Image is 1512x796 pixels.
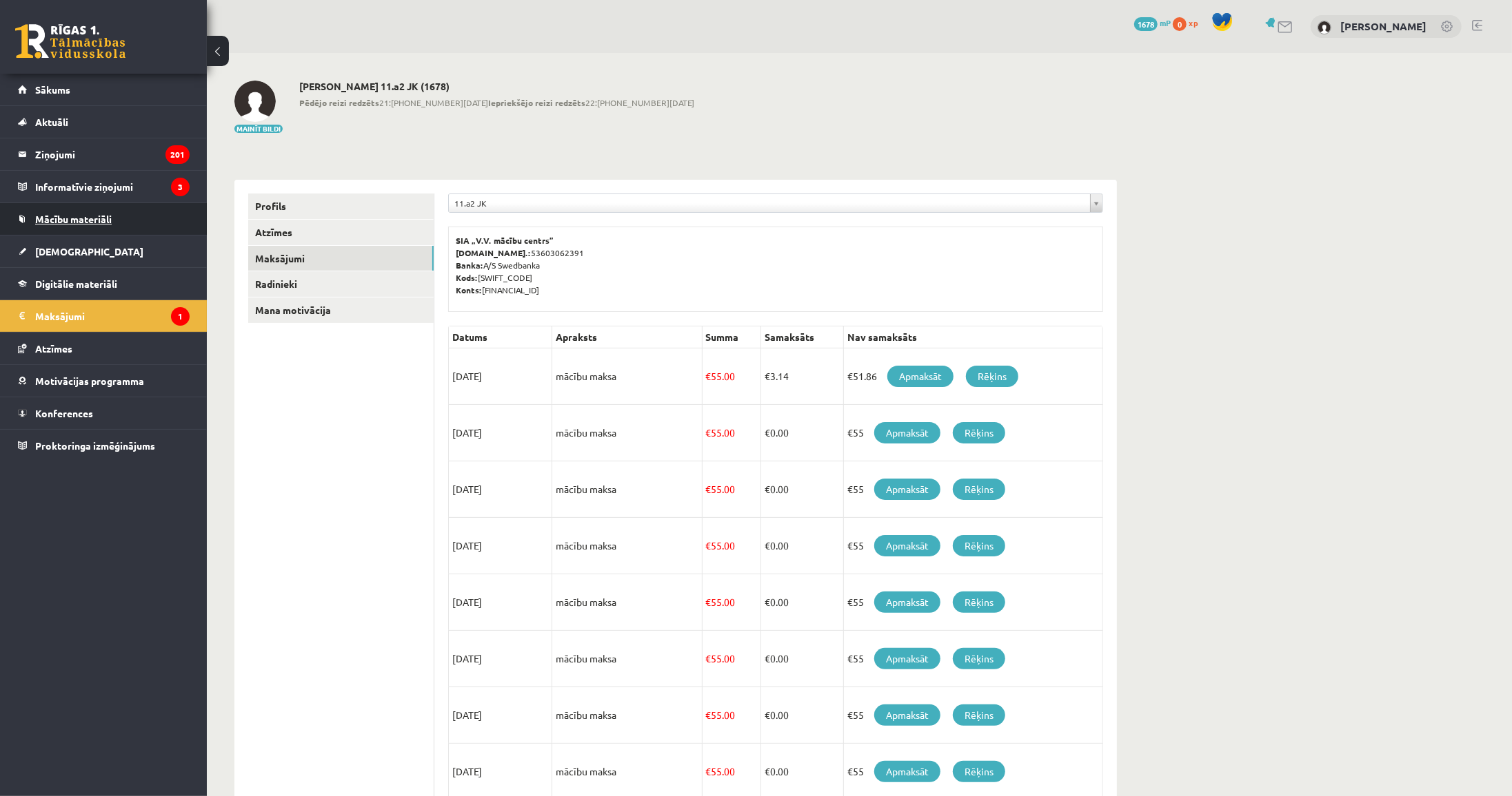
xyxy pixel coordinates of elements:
span: € [765,652,770,664]
span: Atzīmes [35,342,72,355]
td: €51.86 [844,348,1103,405]
a: Konferences [18,397,190,429]
b: Kods: [456,272,478,283]
span: € [706,765,712,777]
td: 0.00 [761,405,844,461]
a: Rēķins [953,422,1005,443]
a: 0 xp [1173,17,1204,28]
a: Rēķins [953,761,1005,782]
a: 1678 mP [1134,17,1171,28]
a: Rēķins [953,591,1005,613]
td: [DATE] [449,574,552,631]
a: Sākums [18,74,190,105]
td: mācību maksa [552,687,703,744]
a: Profils [248,193,434,219]
span: 21:[PHONE_NUMBER][DATE] 22:[PHONE_NUMBER][DATE] [299,96,694,109]
img: Renārs Veits [234,81,276,122]
span: Proktoringa izmēģinājums [35,439,155,452]
legend: Informatīvie ziņojumi [35,171,190,202]
span: € [706,483,712,495]
span: € [765,539,770,552]
a: Ziņojumi201 [18,138,190,170]
legend: Maksājumi [35,300,190,332]
td: 0.00 [761,518,844,574]
a: Apmaksāt [874,761,940,782]
td: mācību maksa [552,405,703,461]
span: Sākums [35,83,70,96]
span: Aktuāli [35,116,68,128]
td: 55.00 [702,687,761,744]
span: Mācību materiāli [35,213,112,225]
td: 55.00 [702,348,761,405]
span: € [706,370,712,382]
i: 1 [171,307,190,326]
span: € [765,370,770,382]
th: Summa [702,326,761,348]
td: mācību maksa [552,348,703,405]
button: Mainīt bildi [234,125,283,133]
a: Maksājumi [248,246,434,271]
a: Proktoringa izmēģinājums [18,430,190,461]
b: Konts: [456,284,482,295]
span: [DEMOGRAPHIC_DATA] [35,245,143,258]
span: € [765,709,770,721]
span: € [765,483,770,495]
span: € [765,765,770,777]
td: 0.00 [761,631,844,687]
span: xp [1189,17,1198,28]
img: Renārs Veits [1318,21,1331,34]
td: [DATE] [449,405,552,461]
a: Apmaksāt [874,422,940,443]
i: 201 [165,145,190,164]
span: € [765,596,770,608]
span: € [706,652,712,664]
span: € [706,596,712,608]
td: 55.00 [702,631,761,687]
td: 55.00 [702,405,761,461]
b: [DOMAIN_NAME].: [456,247,531,258]
a: Atzīmes [248,220,434,245]
td: €55 [844,461,1103,518]
b: Banka: [456,260,483,271]
td: 0.00 [761,574,844,631]
a: Mana motivācija [248,297,434,323]
span: Digitālie materiāli [35,277,117,290]
span: 11.a2 JK [454,194,1085,212]
th: Datums [449,326,552,348]
span: 0 [1173,17,1187,31]
a: Apmaksāt [874,648,940,669]
b: Iepriekšējo reizi redzēts [488,97,585,108]
a: Rēķins [966,366,1018,387]
a: Apmaksāt [874,535,940,556]
td: €55 [844,631,1103,687]
a: Aktuāli [18,106,190,138]
a: Rēķins [953,479,1005,500]
a: 11.a2 JK [449,194,1102,212]
b: Pēdējo reizi redzēts [299,97,379,108]
td: 55.00 [702,518,761,574]
th: Samaksāts [761,326,844,348]
td: 3.14 [761,348,844,405]
th: Apraksts [552,326,703,348]
a: Informatīvie ziņojumi3 [18,171,190,202]
td: 55.00 [702,461,761,518]
h2: [PERSON_NAME] 11.a2 JK (1678) [299,81,694,92]
td: 55.00 [702,574,761,631]
a: Apmaksāt [874,704,940,726]
td: [DATE] [449,518,552,574]
td: mācību maksa [552,518,703,574]
td: [DATE] [449,631,552,687]
a: Digitālie materiāli [18,268,190,300]
a: Radinieki [248,271,434,297]
td: mācību maksa [552,631,703,687]
a: [PERSON_NAME] [1340,19,1427,33]
td: [DATE] [449,348,552,405]
td: [DATE] [449,461,552,518]
td: €55 [844,687,1103,744]
td: €55 [844,518,1103,574]
i: 3 [171,178,190,196]
p: 53603062391 A/S Swedbanka [SWIFT_CODE] [FINANCIAL_ID] [456,234,1096,296]
a: Apmaksāt [887,366,954,387]
span: € [706,426,712,439]
span: € [706,539,712,552]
